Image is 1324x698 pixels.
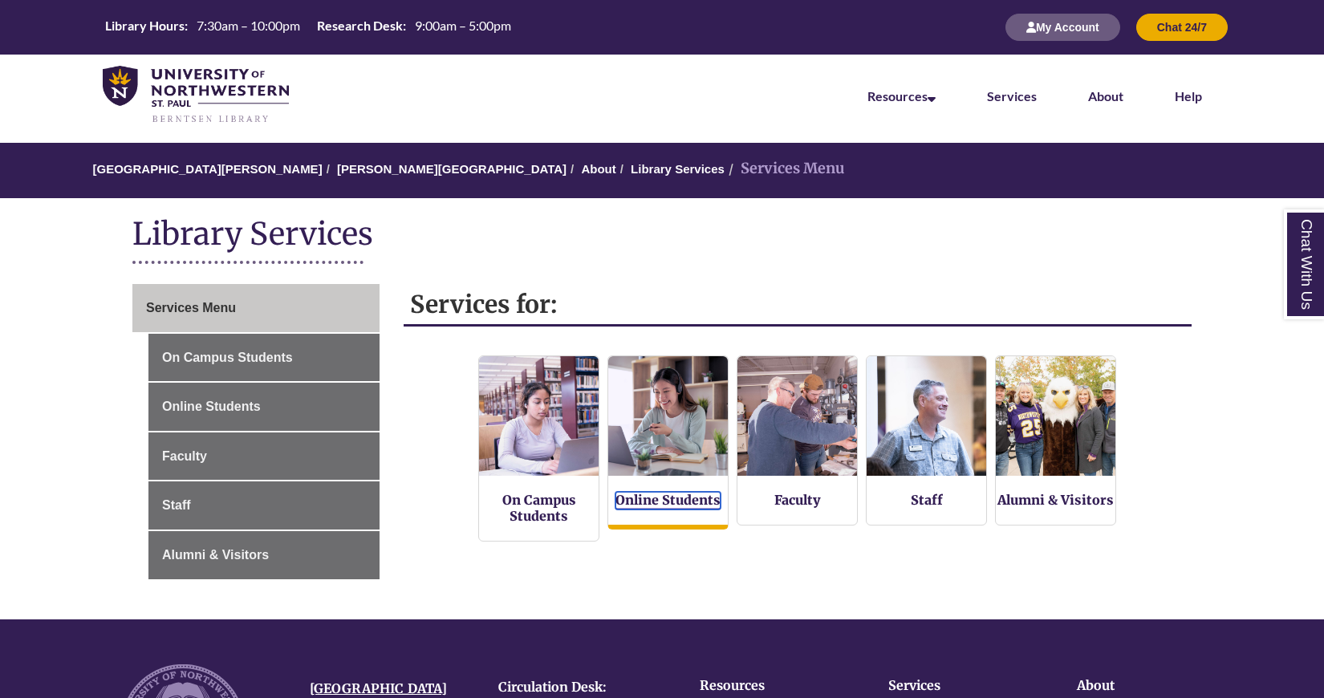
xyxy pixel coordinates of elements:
a: Faculty [774,492,821,508]
a: On Campus Students [502,492,576,524]
a: Help [1175,88,1202,103]
span: Services Menu [146,301,236,315]
h4: Services [888,679,1027,693]
span: 9:00am – 5:00pm [415,18,511,33]
img: Faculty Resources [737,356,857,476]
h4: Circulation Desk: [498,680,663,695]
th: Research Desk: [311,17,408,34]
a: Faculty [148,432,380,481]
a: [GEOGRAPHIC_DATA] [310,680,447,696]
a: Alumni & Visitors [148,531,380,579]
h2: Services for: [404,284,1192,327]
h1: Library Services [132,214,1192,257]
span: 7:30am – 10:00pm [197,18,300,33]
a: Services Menu [132,284,380,332]
a: Online Students [148,383,380,431]
a: [PERSON_NAME][GEOGRAPHIC_DATA] [337,162,567,176]
div: Guide Page Menu [132,284,380,579]
a: Resources [867,88,936,103]
img: Online Students Services [608,356,728,476]
img: Alumni and Visitors Services [996,356,1115,476]
a: My Account [1005,20,1120,34]
img: Staff Services [867,356,986,476]
li: Services Menu [725,157,845,181]
a: About [1088,88,1123,103]
img: On Campus Students Services [479,356,599,476]
a: [GEOGRAPHIC_DATA][PERSON_NAME] [93,162,323,176]
a: About [581,162,615,176]
a: Staff [911,492,943,508]
button: My Account [1005,14,1120,41]
a: Chat 24/7 [1136,20,1228,34]
a: Services [987,88,1037,103]
h4: Resources [700,679,839,693]
table: Hours Today [99,17,518,37]
a: Hours Today [99,17,518,39]
h4: About [1077,679,1216,693]
th: Library Hours: [99,17,190,34]
a: Online Students [615,492,721,509]
a: Alumni & Visitors [997,492,1114,508]
button: Chat 24/7 [1136,14,1228,41]
a: Staff [148,481,380,530]
a: On Campus Students [148,334,380,382]
a: Library Services [631,162,725,176]
img: UNWSP Library Logo [103,66,289,124]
